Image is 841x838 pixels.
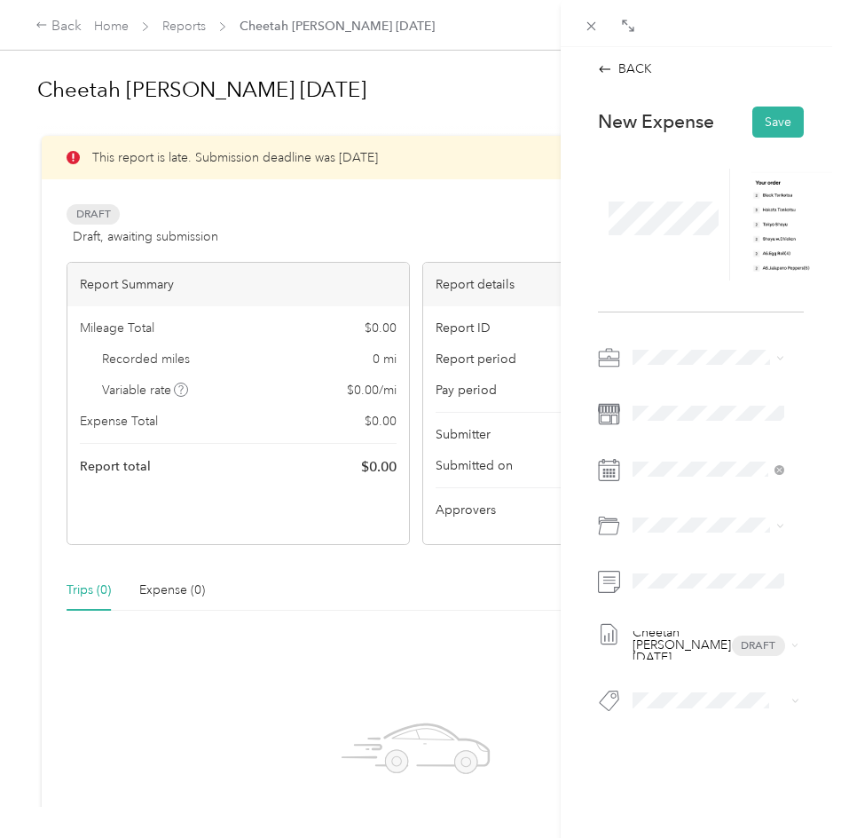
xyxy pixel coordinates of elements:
[732,636,785,656] span: Draft
[742,739,841,838] iframe: Everlance-gr Chat Button Frame
[752,107,804,138] button: Save
[598,109,714,134] p: New Expense
[633,627,732,664] span: Cheetah [PERSON_NAME] [DATE]
[598,59,652,78] div: BACK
